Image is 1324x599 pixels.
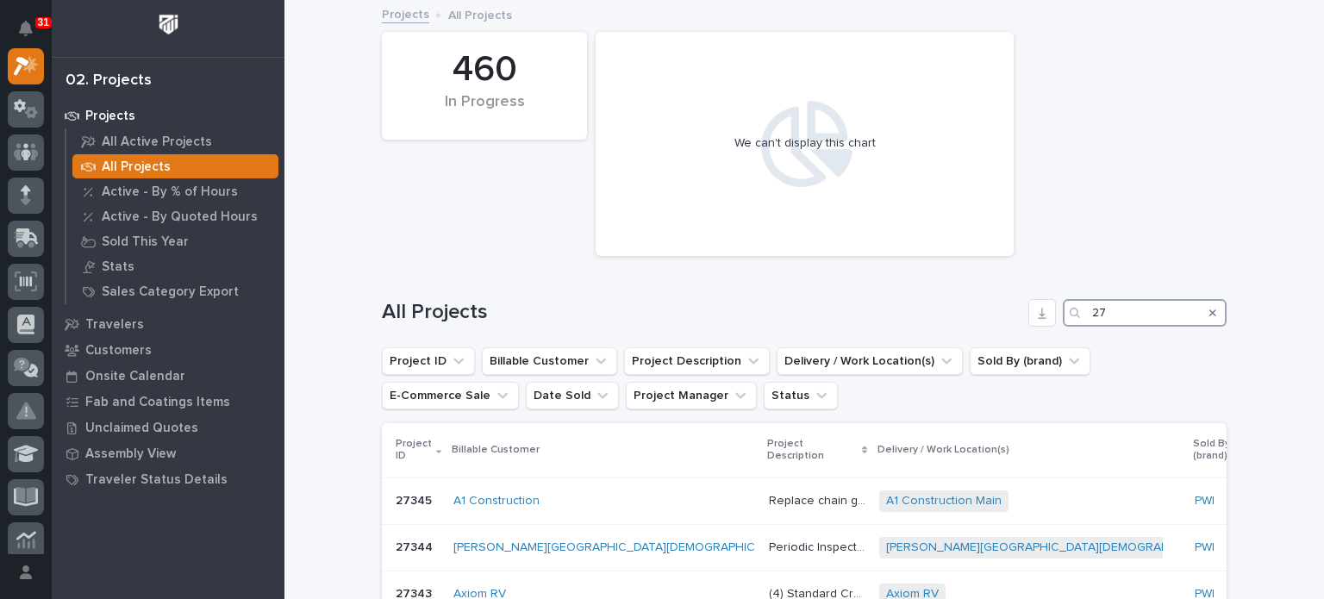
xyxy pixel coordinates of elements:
[153,9,184,41] img: Workspace Logo
[453,494,540,509] a: A1 Construction
[85,343,152,359] p: Customers
[66,154,284,178] a: All Projects
[396,537,436,555] p: 27344
[8,10,44,47] button: Notifications
[52,103,284,128] a: Projects
[38,16,49,28] p: 31
[102,234,189,250] p: Sold This Year
[52,466,284,492] a: Traveler Status Details
[448,4,512,23] p: All Projects
[102,159,171,175] p: All Projects
[102,184,238,200] p: Active - By % of Hours
[1195,540,1215,555] a: PWI
[767,434,858,466] p: Project Description
[624,347,770,375] button: Project Description
[886,540,1227,555] a: [PERSON_NAME][GEOGRAPHIC_DATA][DEMOGRAPHIC_DATA]
[85,317,144,333] p: Travelers
[85,421,198,436] p: Unclaimed Quotes
[1195,494,1215,509] a: PWI
[22,21,44,48] div: Notifications31
[66,279,284,303] a: Sales Category Export
[734,136,876,151] div: We can't display this chart
[411,48,558,91] div: 460
[52,440,284,466] a: Assembly View
[769,537,869,555] p: Periodic Inspection - TAKE LARGE SCISSOR LIFT
[769,490,869,509] p: Replace chain guide & chain container - 2T JLC Coffing Hoist
[626,382,757,409] button: Project Manager
[102,259,134,275] p: Stats
[102,284,239,300] p: Sales Category Export
[52,311,284,337] a: Travelers
[382,3,429,23] a: Projects
[777,347,963,375] button: Delivery / Work Location(s)
[1193,434,1258,466] p: Sold By (brand)
[66,179,284,203] a: Active - By % of Hours
[877,440,1009,459] p: Delivery / Work Location(s)
[85,369,185,384] p: Onsite Calendar
[382,300,1021,325] h1: All Projects
[396,490,435,509] p: 27345
[66,229,284,253] a: Sold This Year
[85,472,228,488] p: Traveler Status Details
[102,134,212,150] p: All Active Projects
[102,209,258,225] p: Active - By Quoted Hours
[85,109,135,124] p: Projects
[85,446,176,462] p: Assembly View
[52,415,284,440] a: Unclaimed Quotes
[970,347,1090,375] button: Sold By (brand)
[52,363,284,389] a: Onsite Calendar
[66,129,284,153] a: All Active Projects
[482,347,617,375] button: Billable Customer
[453,540,795,555] a: [PERSON_NAME][GEOGRAPHIC_DATA][DEMOGRAPHIC_DATA]
[52,389,284,415] a: Fab and Coatings Items
[886,494,1002,509] a: A1 Construction Main
[85,395,230,410] p: Fab and Coatings Items
[1063,299,1227,327] input: Search
[66,72,152,90] div: 02. Projects
[396,434,432,466] p: Project ID
[382,382,519,409] button: E-Commerce Sale
[526,382,619,409] button: Date Sold
[382,347,475,375] button: Project ID
[452,440,540,459] p: Billable Customer
[52,337,284,363] a: Customers
[66,254,284,278] a: Stats
[764,382,838,409] button: Status
[66,204,284,228] a: Active - By Quoted Hours
[411,93,558,129] div: In Progress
